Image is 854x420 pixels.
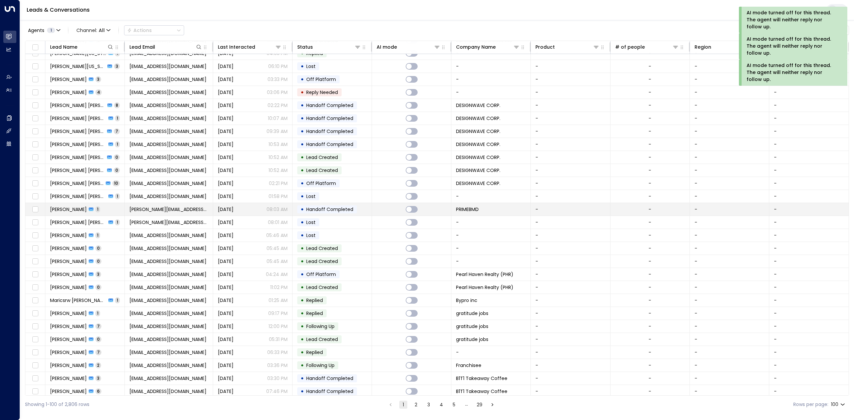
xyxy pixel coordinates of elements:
[769,99,849,112] td: -
[31,153,39,162] span: Toggle select row
[269,167,288,174] p: 10:52 AM
[475,401,484,409] button: Go to page 29
[218,271,234,278] span: Aug 05, 2025
[95,284,101,290] span: 0
[306,102,353,109] span: Handoff Completed
[31,101,39,110] span: Toggle select row
[218,232,234,239] span: Aug 05, 2025
[129,284,206,291] span: patrickssedu1@pearlhavenrealty.com
[531,242,610,255] td: -
[31,179,39,188] span: Toggle select row
[649,219,651,226] div: -
[218,284,234,291] span: Aug 01, 2025
[649,102,651,109] div: -
[690,99,769,112] td: -
[306,128,353,135] span: Handoff Completed
[301,243,304,254] div: •
[31,244,39,253] span: Toggle select row
[129,167,206,174] span: arbastoangelika.1dbusinessoln@gmail.com
[456,141,500,148] span: DESIGNWAVE CORP.
[268,76,288,83] p: 03:33 PM
[769,359,849,372] td: -
[129,128,206,135] span: arbastoangelika.1dbusinessoln@gmail.com
[50,180,104,187] span: Angelika Jane Arbasto
[531,268,610,281] td: -
[531,151,610,164] td: -
[218,206,234,213] span: Aug 05, 2025
[531,60,610,73] td: -
[649,180,651,187] div: -
[769,242,849,255] td: -
[690,281,769,294] td: -
[456,180,500,187] span: DESIGNWAVE CORP.
[31,114,39,123] span: Toggle select row
[218,128,234,135] span: Aug 01, 2025
[690,242,769,255] td: -
[267,245,288,252] p: 05:45 AM
[769,216,849,229] td: -
[301,269,304,280] div: •
[690,359,769,372] td: -
[95,258,101,264] span: 0
[268,102,288,109] p: 02:22 PM
[690,138,769,151] td: -
[266,232,288,239] p: 05:46 AM
[451,216,531,229] td: -
[31,270,39,279] span: Toggle select row
[831,400,846,409] div: 100
[269,180,288,187] p: 02:21 PM
[531,112,610,125] td: -
[769,333,849,346] td: -
[531,281,610,294] td: -
[50,271,87,278] span: Patrick Ssedu
[31,127,39,136] span: Toggle select row
[531,203,610,216] td: -
[306,50,323,57] span: Replied
[769,151,849,164] td: -
[690,151,769,164] td: -
[50,258,87,265] span: Joeren Jay Magno
[451,242,531,255] td: -
[488,401,496,409] button: Go to next page
[31,218,39,227] span: Toggle select row
[769,307,849,320] td: -
[114,167,120,173] span: 0
[31,166,39,175] span: Toggle select row
[690,385,769,398] td: -
[301,256,304,267] div: •
[793,401,828,408] label: Rows per page:
[690,307,769,320] td: -
[377,43,397,51] div: AI mode
[129,193,206,200] span: fma.michaela@gmail.com
[95,89,102,95] span: 4
[649,284,651,291] div: -
[218,219,234,226] span: Aug 05, 2025
[31,62,39,71] span: Toggle select row
[690,229,769,242] td: -
[615,43,679,51] div: # of people
[301,113,304,124] div: •
[95,271,101,277] span: 3
[769,372,849,385] td: -
[129,115,206,122] span: arbastoangelika.1dbusinessoln@gmail.com
[695,43,758,51] div: Region
[124,25,184,35] button: Actions
[115,193,120,199] span: 1
[425,401,433,409] button: Go to page 3
[456,167,500,174] span: DESIGNWAVE CORP.
[769,125,849,138] td: -
[649,141,651,148] div: -
[690,125,769,138] td: -
[268,219,288,226] p: 08:01 AM
[129,63,206,70] span: menciusmench@yahoo.com
[99,28,105,33] span: All
[129,232,206,239] span: magnojoerenjay@gmail.com
[218,141,234,148] span: Jul 28, 2025
[95,76,101,82] span: 3
[531,294,610,307] td: -
[690,294,769,307] td: -
[690,216,769,229] td: -
[306,284,338,291] span: Lead Created
[301,74,304,85] div: •
[31,140,39,149] span: Toggle select row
